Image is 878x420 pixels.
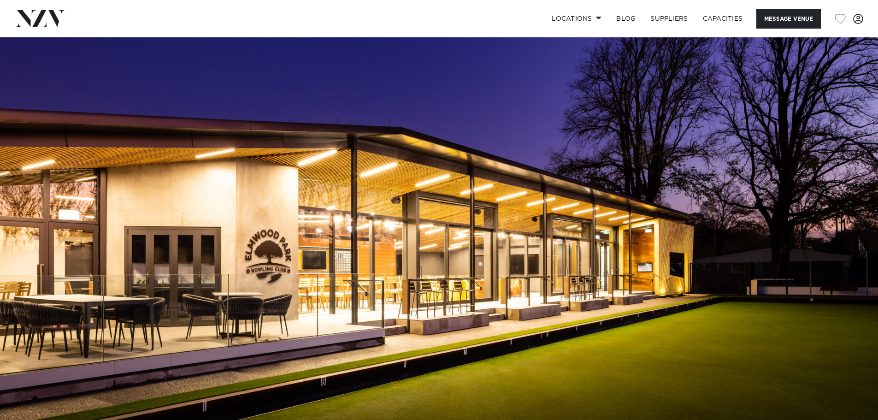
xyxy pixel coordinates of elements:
[544,9,609,29] a: Locations
[643,9,695,29] a: SUPPLIERS
[609,9,643,29] a: BLOG
[756,9,821,29] button: Message Venue
[15,10,65,27] img: nzv-logo.png
[695,9,750,29] a: Capacities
